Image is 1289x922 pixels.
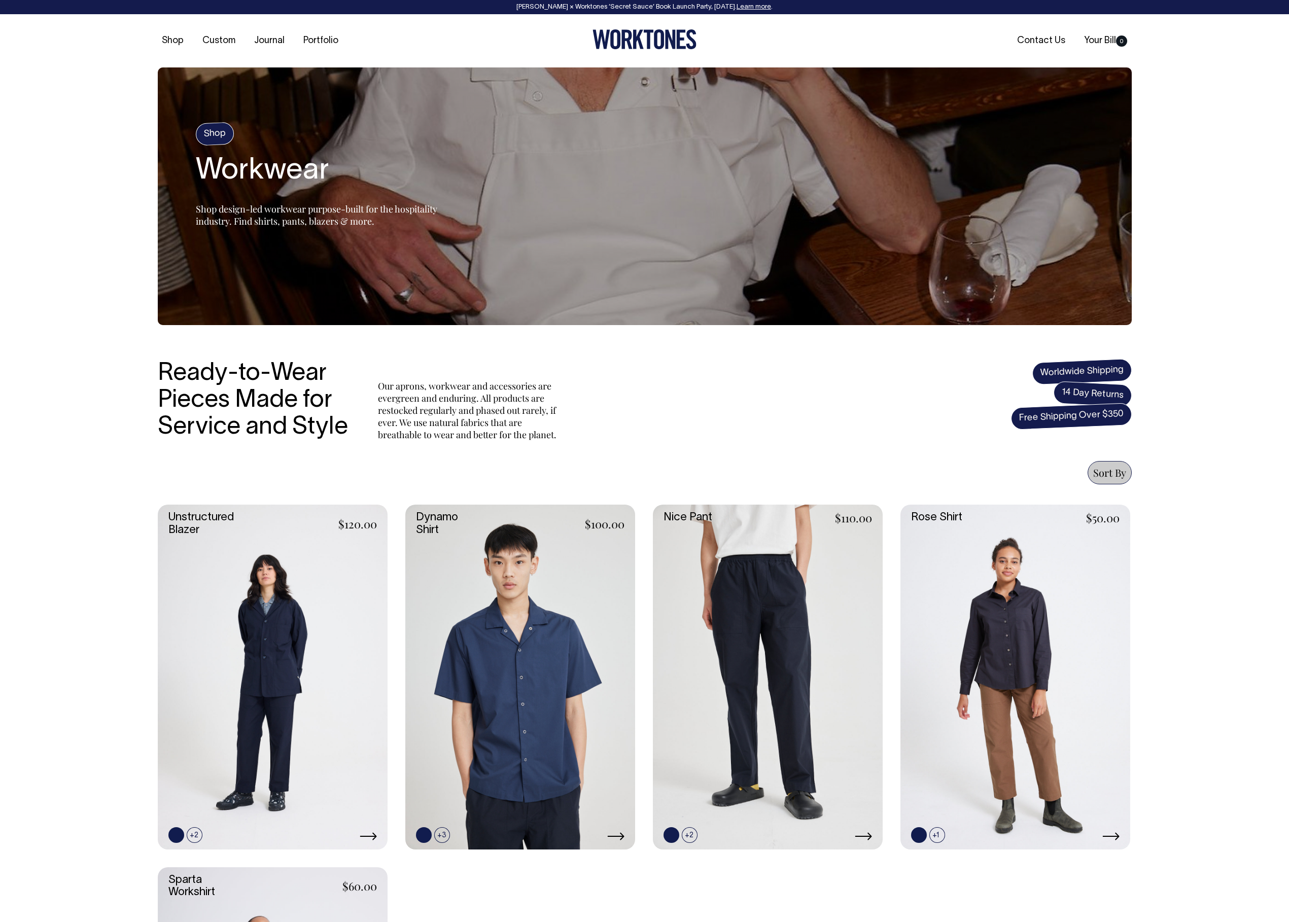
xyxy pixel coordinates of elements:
[187,827,202,843] span: +2
[1116,36,1127,47] span: 0
[929,827,945,843] span: +1
[434,827,450,843] span: +3
[737,4,771,10] a: Learn more
[196,203,437,227] span: Shop design-led workwear purpose-built for the hospitality industry. Find shirts, pants, blazers ...
[299,32,342,49] a: Portfolio
[195,122,234,146] h4: Shop
[1093,466,1126,479] span: Sort By
[158,32,188,49] a: Shop
[1011,403,1132,430] span: Free Shipping Over $350
[1013,32,1069,49] a: Contact Us
[378,380,561,441] p: Our aprons, workwear and accessories are evergreen and enduring. All products are restocked regul...
[1053,381,1132,407] span: 14 Day Returns
[198,32,239,49] a: Custom
[1080,32,1131,49] a: Your Bill0
[1032,359,1132,385] span: Worldwide Shipping
[682,827,698,843] span: +2
[158,361,356,441] h3: Ready-to-Wear Pieces Made for Service and Style
[10,4,1279,11] div: [PERSON_NAME] × Worktones ‘Secret Sauce’ Book Launch Party, [DATE]. .
[196,155,449,188] h2: Workwear
[250,32,289,49] a: Journal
